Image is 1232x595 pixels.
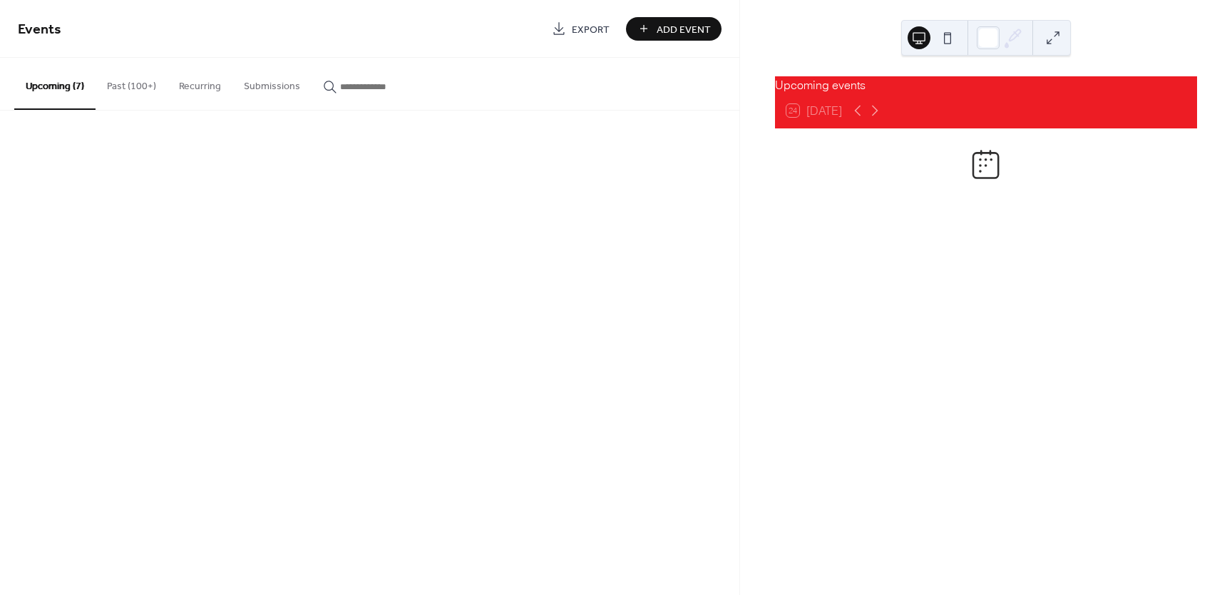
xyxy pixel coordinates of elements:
[14,58,96,110] button: Upcoming (7)
[572,22,610,37] span: Export
[168,58,232,108] button: Recurring
[541,17,620,41] a: Export
[96,58,168,108] button: Past (100+)
[18,16,61,44] span: Events
[626,17,722,41] button: Add Event
[657,22,711,37] span: Add Event
[232,58,312,108] button: Submissions
[775,76,1197,93] div: Upcoming events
